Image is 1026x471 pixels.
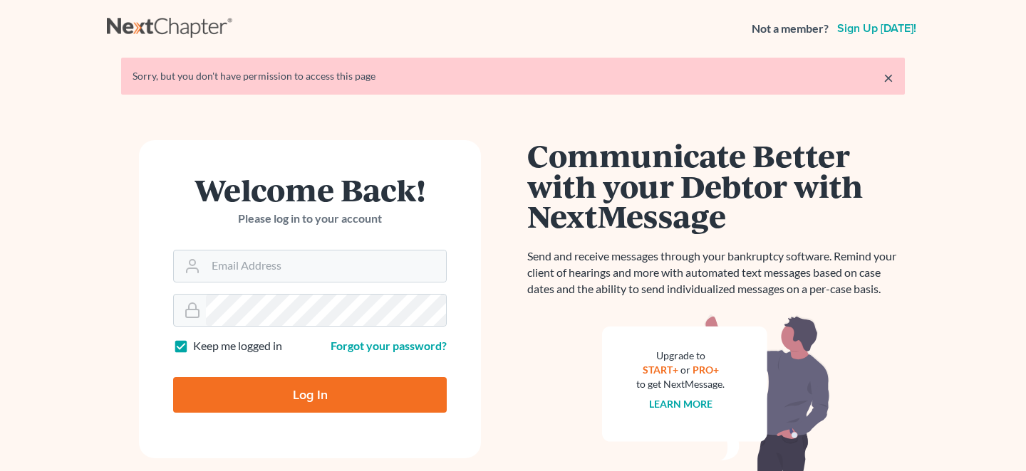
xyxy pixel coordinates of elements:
h1: Welcome Back! [173,174,447,205]
a: START+ [643,364,678,376]
label: Keep me logged in [193,338,282,354]
p: Please log in to your account [173,211,447,227]
span: or [680,364,690,376]
strong: Not a member? [752,21,829,37]
div: Upgrade to [636,349,725,363]
p: Send and receive messages through your bankruptcy software. Remind your client of hearings and mo... [527,248,905,297]
input: Email Address [206,250,446,282]
a: Sign up [DATE]! [834,23,919,34]
a: PRO+ [693,364,719,376]
a: Forgot your password? [331,339,447,352]
a: × [883,69,893,86]
input: Log In [173,377,447,413]
div: to get NextMessage. [636,377,725,391]
div: Sorry, but you don't have permission to access this page [133,69,893,83]
h1: Communicate Better with your Debtor with NextMessage [527,140,905,231]
a: Learn more [649,398,712,410]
